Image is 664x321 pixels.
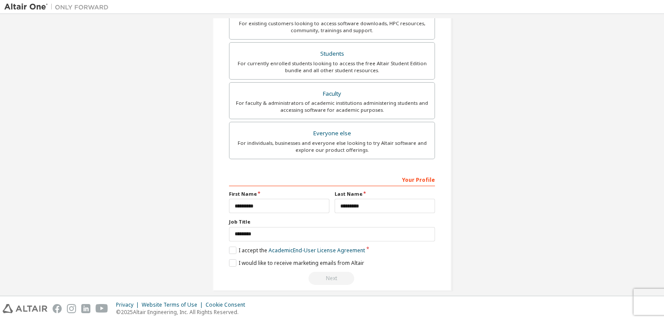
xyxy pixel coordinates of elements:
img: Altair One [4,3,113,11]
div: Faculty [235,88,429,100]
div: For currently enrolled students looking to access the free Altair Student Edition bundle and all ... [235,60,429,74]
div: Everyone else [235,127,429,140]
label: Last Name [335,191,435,197]
label: First Name [229,191,329,197]
label: Job Title [229,218,435,225]
img: instagram.svg [67,304,76,313]
div: Email already exists [229,272,435,285]
p: © 2025 Altair Engineering, Inc. All Rights Reserved. [116,308,250,316]
img: altair_logo.svg [3,304,47,313]
label: I would like to receive marketing emails from Altair [229,259,364,267]
img: linkedin.svg [81,304,90,313]
div: For existing customers looking to access software downloads, HPC resources, community, trainings ... [235,20,429,34]
div: Website Terms of Use [142,301,206,308]
div: Cookie Consent [206,301,250,308]
img: facebook.svg [53,304,62,313]
div: For individuals, businesses and everyone else looking to try Altair software and explore our prod... [235,140,429,154]
div: For faculty & administrators of academic institutions administering students and accessing softwa... [235,100,429,114]
div: Your Profile [229,172,435,186]
a: Academic End-User License Agreement [269,247,365,254]
label: I accept the [229,247,365,254]
img: youtube.svg [96,304,108,313]
div: Students [235,48,429,60]
div: Privacy [116,301,142,308]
